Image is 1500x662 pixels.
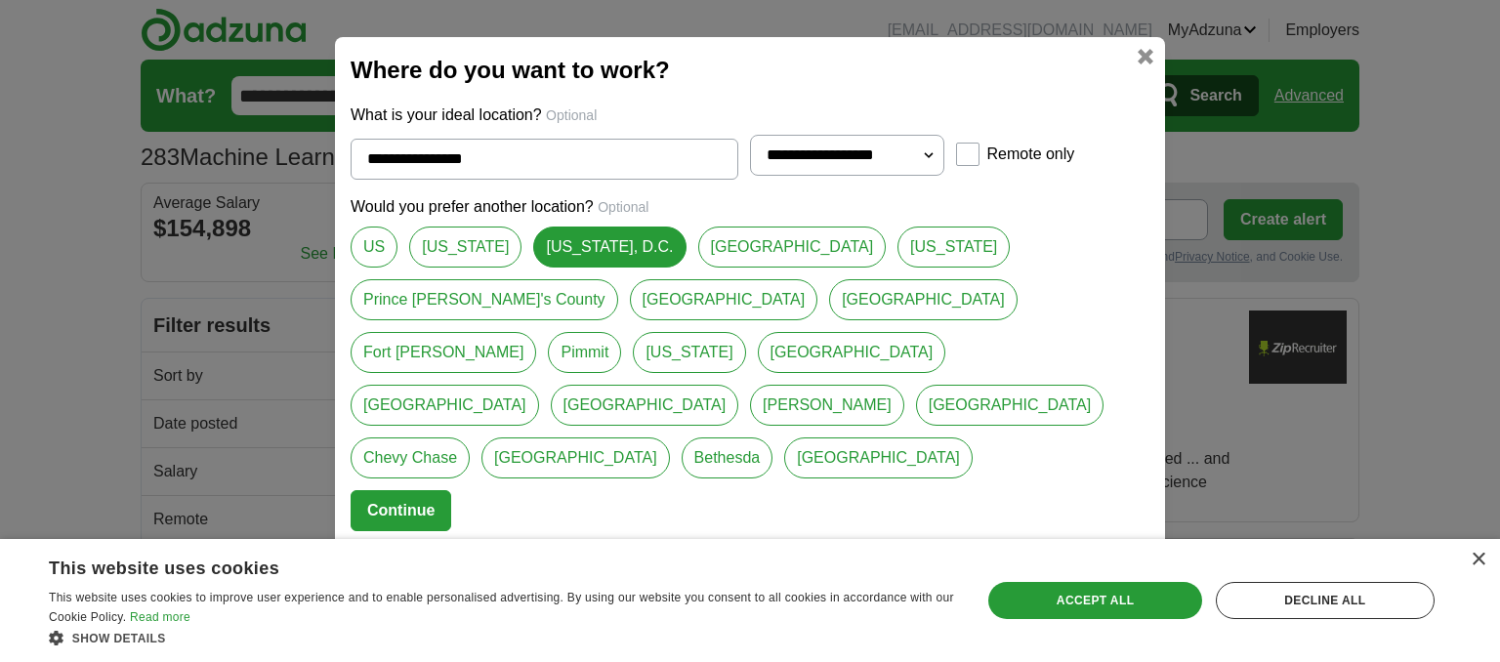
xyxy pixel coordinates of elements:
[481,437,670,478] a: [GEOGRAPHIC_DATA]
[546,107,597,123] span: Optional
[750,385,904,426] a: [PERSON_NAME]
[130,610,190,624] a: Read more, opens a new window
[698,227,887,268] a: [GEOGRAPHIC_DATA]
[916,385,1104,426] a: [GEOGRAPHIC_DATA]
[1471,553,1485,567] div: Close
[551,385,739,426] a: [GEOGRAPHIC_DATA]
[351,103,1149,127] p: What is your ideal location?
[351,227,397,268] a: US
[533,227,686,268] a: [US_STATE], D.C.
[351,332,536,373] a: Fort [PERSON_NAME]
[351,53,1149,88] h2: Where do you want to work?
[548,332,621,373] a: Pimmit
[630,279,818,320] a: [GEOGRAPHIC_DATA]
[72,632,166,645] span: Show details
[49,628,954,647] div: Show details
[598,199,648,215] span: Optional
[351,490,451,531] button: Continue
[49,551,905,580] div: This website uses cookies
[1216,582,1435,619] div: Decline all
[987,143,1075,166] label: Remote only
[988,582,1201,619] div: Accept all
[633,332,745,373] a: [US_STATE]
[351,385,539,426] a: [GEOGRAPHIC_DATA]
[784,437,973,478] a: [GEOGRAPHIC_DATA]
[758,332,946,373] a: [GEOGRAPHIC_DATA]
[409,227,521,268] a: [US_STATE]
[897,227,1010,268] a: [US_STATE]
[351,195,1149,219] p: Would you prefer another location?
[682,437,773,478] a: Bethesda
[829,279,1018,320] a: [GEOGRAPHIC_DATA]
[49,591,954,624] span: This website uses cookies to improve user experience and to enable personalised advertising. By u...
[351,437,470,478] a: Chevy Chase
[351,279,618,320] a: Prince [PERSON_NAME]'s County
